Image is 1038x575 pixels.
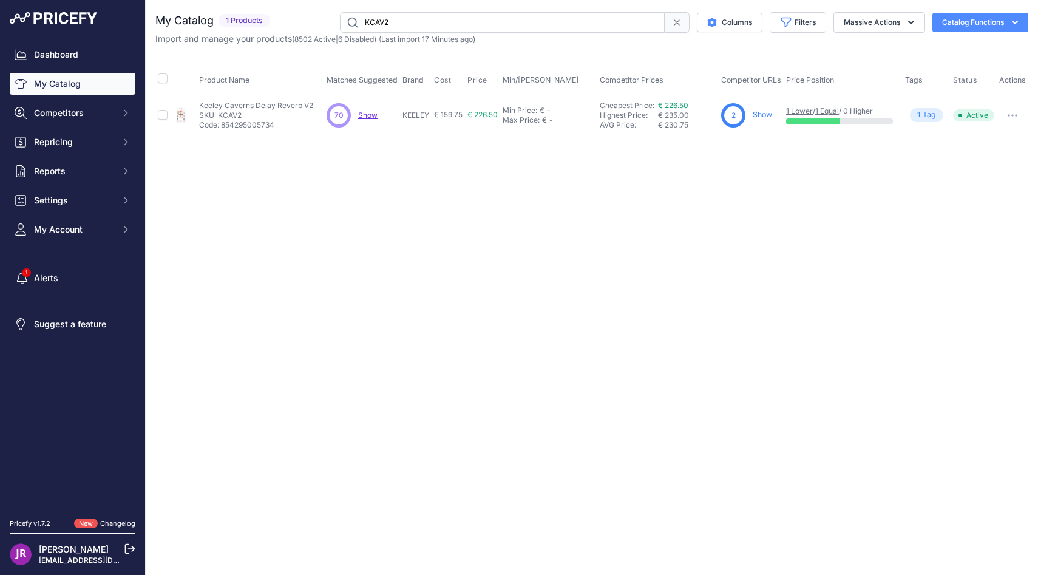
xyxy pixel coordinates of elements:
button: Columns [697,13,762,32]
span: Status [953,75,977,85]
span: Competitors [34,107,114,119]
span: Repricing [34,136,114,148]
img: Pricefy Logo [10,12,97,24]
span: € 159.75 [434,110,463,119]
p: Keeley Caverns Delay Reverb V2 [199,101,313,111]
div: Pricefy v1.7.2 [10,519,50,529]
span: Competitor URLs [721,75,781,84]
span: Settings [34,194,114,206]
p: Import and manage your products [155,33,475,45]
span: € 235.00 [658,111,689,120]
input: Search [340,12,665,33]
span: Product Name [199,75,249,84]
span: Competitor Prices [600,75,663,84]
span: Matches Suggested [327,75,398,84]
a: 8502 Active [294,35,336,44]
a: [EMAIL_ADDRESS][DOMAIN_NAME] [39,556,166,565]
a: 6 Disabled [338,35,374,44]
span: 1 Products [219,14,270,28]
p: Code: 854295005734 [199,120,313,130]
a: 1 Equal [815,106,839,115]
p: / / 0 Higher [786,106,893,116]
button: Massive Actions [833,12,925,33]
div: € [542,115,547,125]
div: € [540,106,544,115]
a: Dashboard [10,44,135,66]
nav: Sidebar [10,44,135,504]
div: Highest Price: [600,111,658,120]
span: New [74,519,98,529]
a: My Catalog [10,73,135,95]
span: Min/[PERSON_NAME] [503,75,579,84]
span: Brand [402,75,424,84]
span: € 226.50 [467,110,498,119]
button: Status [953,75,980,85]
span: 2 [731,110,736,121]
span: Active [953,109,994,121]
a: Changelog [100,519,135,528]
span: Actions [999,75,1026,84]
span: 1 [917,109,920,121]
a: [PERSON_NAME] [39,544,109,554]
button: My Account [10,219,135,240]
div: - [547,115,553,125]
div: € 230.75 [658,120,716,130]
span: (Last import 17 Minutes ago) [379,35,475,44]
a: Cheapest Price: [600,101,654,110]
button: Price [467,75,490,85]
span: Tags [905,75,923,84]
span: Cost [434,75,451,85]
span: Tag [910,108,943,122]
div: Min Price: [503,106,537,115]
div: - [544,106,551,115]
p: SKU: KCAV2 [199,111,313,120]
button: Repricing [10,131,135,153]
span: 70 [334,110,344,121]
button: Reports [10,160,135,182]
div: AVG Price: [600,120,658,130]
button: Catalog Functions [932,13,1028,32]
button: Settings [10,189,135,211]
button: Cost [434,75,453,85]
button: Competitors [10,102,135,124]
a: Alerts [10,267,135,289]
span: Price Position [786,75,834,84]
span: ( | ) [292,35,376,44]
p: KEELEY [402,111,429,120]
button: Filters [770,12,826,33]
span: My Account [34,223,114,236]
a: Suggest a feature [10,313,135,335]
span: Reports [34,165,114,177]
a: € 226.50 [658,101,688,110]
div: Max Price: [503,115,540,125]
span: Price [467,75,487,85]
a: 1 Lower [786,106,813,115]
a: Show [753,110,772,119]
a: Show [358,111,378,120]
h2: My Catalog [155,12,214,29]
